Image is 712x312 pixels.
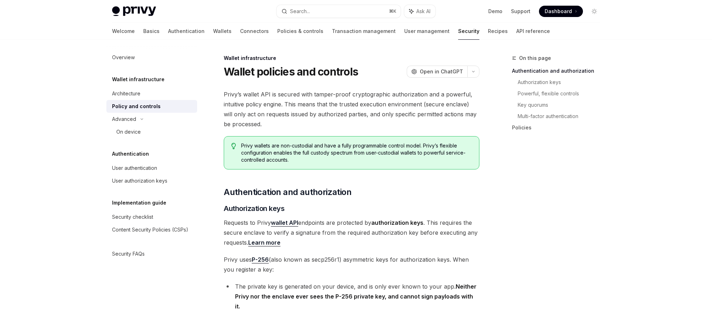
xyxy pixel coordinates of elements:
a: Key quorums [518,99,606,111]
a: wallet API [271,219,298,227]
button: Open in ChatGPT [407,66,467,78]
div: Content Security Policies (CSPs) [112,225,188,234]
h1: Wallet policies and controls [224,65,358,78]
div: Wallet infrastructure [224,55,479,62]
span: ⌘ K [389,9,396,14]
a: User management [404,23,450,40]
a: User authorization keys [106,174,197,187]
a: Authentication and authorization [512,65,606,77]
a: Policies & controls [277,23,323,40]
span: Open in ChatGPT [420,68,463,75]
span: Privy’s wallet API is secured with tamper-proof cryptographic authorization and a powerful, intui... [224,89,479,129]
span: Requests to Privy endpoints are protected by . This requires the secure enclave to verify a signa... [224,218,479,247]
span: Privy wallets are non-custodial and have a fully programmable control model. Privy’s flexible con... [241,142,472,163]
span: Authentication and authorization [224,186,351,198]
a: Learn more [248,239,280,246]
h5: Authentication [112,150,149,158]
li: The private key is generated on your device, and is only ever known to your app. [224,282,479,311]
h5: Implementation guide [112,199,166,207]
span: Authorization keys [224,204,284,213]
svg: Tip [231,143,236,149]
a: User authentication [106,162,197,174]
a: Overview [106,51,197,64]
a: Multi-factor authentication [518,111,606,122]
a: API reference [516,23,550,40]
a: Policies [512,122,606,133]
button: Toggle dark mode [589,6,600,17]
div: Architecture [112,89,140,98]
a: Connectors [240,23,269,40]
a: Basics [143,23,160,40]
h5: Wallet infrastructure [112,75,165,84]
div: Overview [112,53,135,62]
strong: authorization keys [371,219,423,226]
a: Security [458,23,479,40]
a: Content Security Policies (CSPs) [106,223,197,236]
button: Ask AI [404,5,435,18]
a: Recipes [488,23,508,40]
a: Authorization keys [518,77,606,88]
button: Search...⌘K [277,5,401,18]
div: User authentication [112,164,157,172]
img: light logo [112,6,156,16]
a: Security FAQs [106,247,197,260]
strong: Neither Privy nor the enclave ever sees the P-256 private key, and cannot sign payloads with it. [235,283,477,310]
a: Authentication [168,23,205,40]
a: Demo [488,8,502,15]
div: Security checklist [112,213,153,221]
div: Advanced [112,115,136,123]
div: Policy and controls [112,102,161,111]
a: Architecture [106,87,197,100]
div: Search... [290,7,310,16]
a: On device [106,126,197,138]
span: On this page [519,54,551,62]
span: Dashboard [545,8,572,15]
a: P-256 [252,256,269,263]
div: On device [116,128,141,136]
span: Privy uses (also known as secp256r1) asymmetric keys for authorization keys. When you register a ... [224,255,479,274]
div: User authorization keys [112,177,167,185]
a: Powerful, flexible controls [518,88,606,99]
a: Security checklist [106,211,197,223]
a: Welcome [112,23,135,40]
a: Transaction management [332,23,396,40]
a: Policy and controls [106,100,197,113]
a: Support [511,8,530,15]
div: Security FAQs [112,250,145,258]
a: Dashboard [539,6,583,17]
span: Ask AI [416,8,430,15]
a: Wallets [213,23,232,40]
